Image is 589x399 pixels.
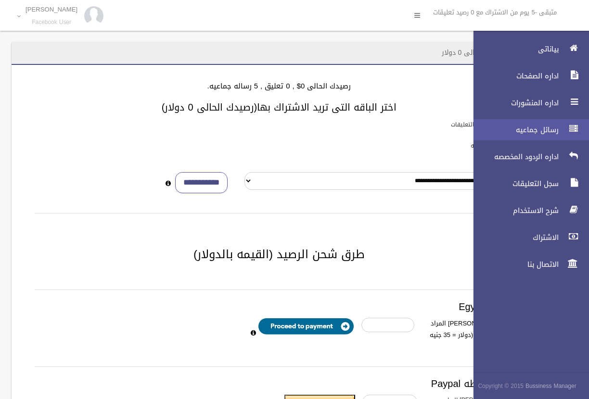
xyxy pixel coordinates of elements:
[465,71,562,81] span: اداره الصفحات
[465,173,589,194] a: سجل التعليقات
[35,378,524,389] h3: الدفع بواسطه Paypal
[525,381,576,391] strong: Bussiness Manager
[422,318,522,352] label: ادخل [PERSON_NAME] المراد شحن رصيدك به (دولار = 35 جنيه )
[478,381,524,391] span: Copyright © 2015
[23,82,535,90] h4: رصيدك الحالى 0$ , 0 تعليق , 5 رساله جماعيه.
[465,98,562,108] span: اداره المنشورات
[465,38,589,60] a: بياناتى
[465,65,589,87] a: اداره الصفحات
[465,200,589,221] a: شرح الاستخدام
[465,152,562,162] span: اداره الردود المخصصه
[465,227,589,248] a: الاشتراك
[471,140,527,151] label: باقات الرسائل الجماعيه
[84,6,103,25] img: 84628273_176159830277856_972693363922829312_n.jpg
[23,102,535,112] h3: اختر الباقه التى تريد الاشتراك بها(رصيدك الحالى 0 دولار)
[26,6,77,13] p: [PERSON_NAME]
[465,146,589,167] a: اداره الردود المخصصه
[465,233,562,242] span: الاشتراك
[465,260,562,269] span: الاتصال بنا
[465,254,589,275] a: الاتصال بنا
[465,125,562,135] span: رسائل جماعيه
[35,301,524,312] h3: Egypt payment
[465,179,562,188] span: سجل التعليقات
[430,43,547,62] header: الاشتراك - رصيدك الحالى 0 دولار
[451,119,527,130] label: باقات الرد الالى على التعليقات
[465,44,562,54] span: بياناتى
[465,206,562,215] span: شرح الاستخدام
[465,119,589,140] a: رسائل جماعيه
[26,19,77,26] small: Facebook User
[465,92,589,113] a: اداره المنشورات
[23,248,535,261] h2: طرق شحن الرصيد (القيمه بالدولار)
